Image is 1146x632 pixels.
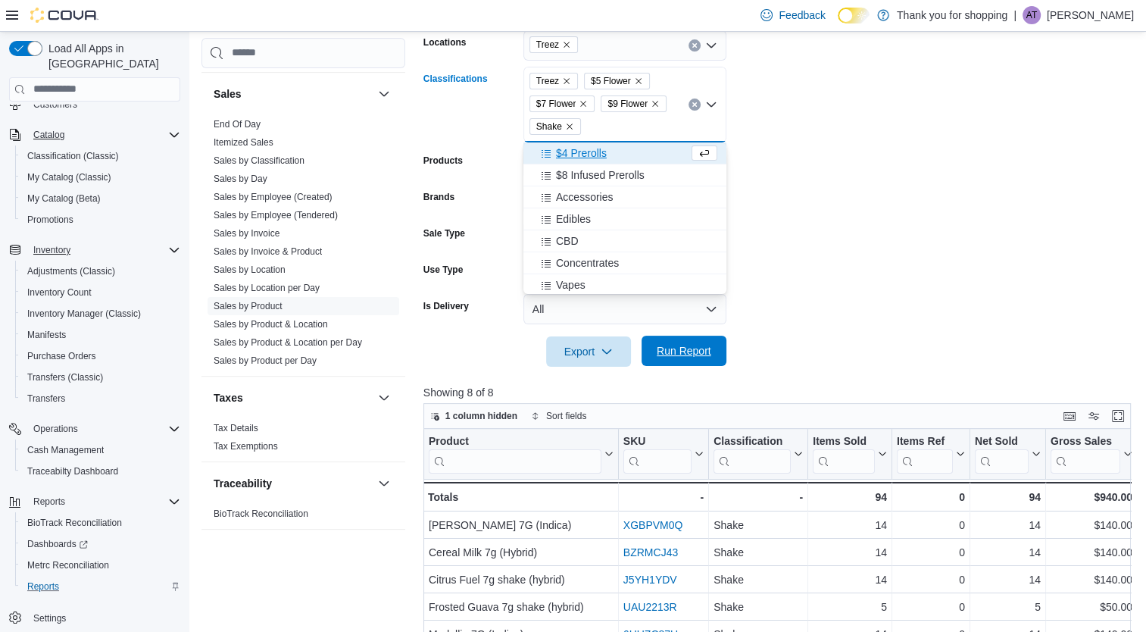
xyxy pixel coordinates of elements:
[423,300,469,312] label: Is Delivery
[21,368,180,386] span: Transfers (Classic)
[1026,6,1037,24] span: AT
[556,211,591,227] span: Edibles
[214,301,283,311] a: Sales by Product
[429,516,614,534] div: [PERSON_NAME] 7G (Indica)
[201,115,405,376] div: Sales
[33,129,64,141] span: Catalog
[27,329,66,341] span: Manifests
[423,227,465,239] label: Sale Type
[813,434,875,473] div: Items Sold
[27,580,59,593] span: Reports
[21,441,110,459] a: Cash Management
[214,209,338,221] span: Sales by Employee (Tendered)
[27,465,118,477] span: Traceabilty Dashboard
[623,488,704,506] div: -
[214,174,267,184] a: Sales by Day
[21,556,115,574] a: Metrc Reconciliation
[3,239,186,261] button: Inventory
[214,155,304,167] span: Sales by Classification
[1023,6,1041,24] div: Alfred Torres
[897,598,965,616] div: 0
[1051,571,1132,589] div: $140.00
[21,211,180,229] span: Promotions
[523,230,726,252] button: CBD
[579,99,588,108] button: Remove $7 Flower from selection in this group
[21,368,109,386] a: Transfers (Classic)
[214,476,272,491] h3: Traceability
[651,99,660,108] button: Remove $9 Flower from selection in this group
[15,282,186,303] button: Inventory Count
[556,167,645,183] span: $8 Infused Prerolls
[21,189,107,208] a: My Catalog (Beta)
[214,228,279,239] a: Sales by Invoice
[27,241,180,259] span: Inventory
[27,265,115,277] span: Adjustments (Classic)
[27,444,104,456] span: Cash Management
[556,189,613,205] span: Accessories
[21,390,180,408] span: Transfers
[429,434,614,473] button: Product
[15,167,186,188] button: My Catalog (Classic)
[375,474,393,493] button: Traceability
[523,294,726,324] button: All
[27,214,73,226] span: Promotions
[897,434,953,473] div: Items Ref
[15,512,186,533] button: BioTrack Reconciliation
[523,142,726,164] button: $4 Prerolls
[15,261,186,282] button: Adjustments (Classic)
[623,519,683,531] a: XGBPVM0Q
[897,571,965,589] div: 0
[21,556,180,574] span: Metrc Reconciliation
[689,39,701,52] button: Clear input
[424,407,523,425] button: 1 column hidden
[642,336,726,366] button: Run Report
[813,488,887,506] div: 94
[21,462,180,480] span: Traceabilty Dashboard
[214,210,338,221] a: Sales by Employee (Tendered)
[27,371,103,383] span: Transfers (Classic)
[15,346,186,367] button: Purchase Orders
[1051,434,1120,473] div: Gross Sales
[523,208,726,230] button: Edibles
[714,598,803,616] div: Shake
[15,576,186,597] button: Reports
[214,136,273,149] span: Itemized Sales
[529,95,595,112] span: $7 Flower
[536,37,559,52] span: Treez
[714,571,803,589] div: Shake
[214,86,372,102] button: Sales
[562,40,571,49] button: Remove Treez from selection in this group
[15,145,186,167] button: Classification (Classic)
[562,77,571,86] button: Remove Treez from selection in this group
[975,488,1041,506] div: 94
[897,488,965,506] div: 0
[21,326,72,344] a: Manifests
[975,571,1041,589] div: 14
[714,543,803,562] div: Shake
[714,434,791,473] div: Classification
[536,96,576,111] span: $7 Flower
[523,252,726,274] button: Concentrates
[634,77,643,86] button: Remove $5 Flower from selection in this group
[214,476,372,491] button: Traceability
[423,264,463,276] label: Use Type
[556,277,585,293] span: Vapes
[555,336,622,367] span: Export
[714,516,803,534] div: Shake
[1051,434,1132,473] button: Gross Sales
[591,74,631,89] span: $5 Flower
[1109,407,1127,425] button: Enter fullscreen
[423,36,467,48] label: Locations
[214,318,328,330] span: Sales by Product & Location
[607,96,648,111] span: $9 Flower
[529,73,578,89] span: Treez
[201,505,405,529] div: Traceability
[623,434,692,449] div: SKU
[536,74,559,89] span: Treez
[429,571,614,589] div: Citrus Fuel 7g shake (hybrid)
[15,324,186,346] button: Manifests
[813,434,887,473] button: Items Sold
[813,598,887,616] div: 5
[714,434,803,473] button: Classification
